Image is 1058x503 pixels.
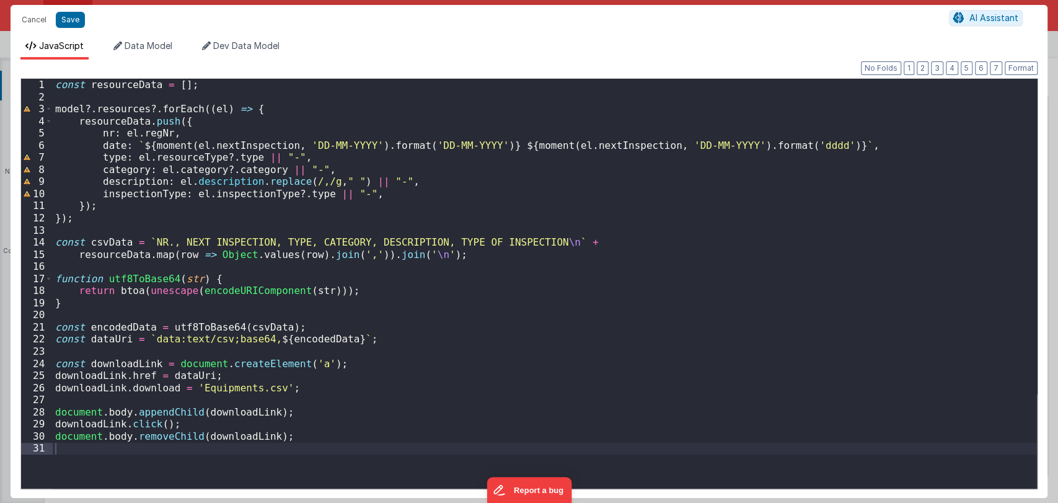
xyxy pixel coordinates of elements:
div: 17 [21,273,53,285]
div: 4 [21,115,53,128]
span: Data Model [125,40,172,51]
div: 12 [21,212,53,225]
div: 3 [21,103,53,115]
div: 28 [21,406,53,419]
button: No Folds [861,61,901,75]
div: 16 [21,260,53,273]
div: 1 [21,79,53,91]
button: 7 [990,61,1002,75]
div: 11 [21,200,53,212]
div: 2 [21,91,53,104]
div: 9 [21,176,53,188]
button: 4 [946,61,958,75]
div: 22 [21,333,53,345]
div: 10 [21,188,53,200]
div: 18 [21,285,53,297]
div: 24 [21,358,53,370]
button: Format [1005,61,1038,75]
div: 23 [21,345,53,358]
span: Dev Data Model [213,40,280,51]
button: 5 [961,61,972,75]
div: 7 [21,151,53,164]
div: 13 [21,225,53,237]
div: 20 [21,309,53,321]
button: 1 [904,61,914,75]
div: 5 [21,127,53,140]
div: 29 [21,418,53,430]
button: AI Assistant [949,10,1023,26]
div: 26 [21,382,53,394]
button: Save [56,12,85,28]
div: 8 [21,164,53,176]
div: 15 [21,249,53,261]
div: 30 [21,430,53,443]
div: 27 [21,394,53,406]
span: AI Assistant [969,12,1018,23]
div: 6 [21,140,53,152]
div: 25 [21,370,53,382]
div: 14 [21,236,53,249]
iframe: Marker.io feedback button [487,477,571,503]
button: 3 [931,61,943,75]
button: Cancel [15,11,53,29]
button: 6 [975,61,987,75]
span: JavaScript [39,40,84,51]
div: 31 [21,442,53,455]
div: 21 [21,321,53,334]
button: 2 [917,61,928,75]
div: 19 [21,297,53,309]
